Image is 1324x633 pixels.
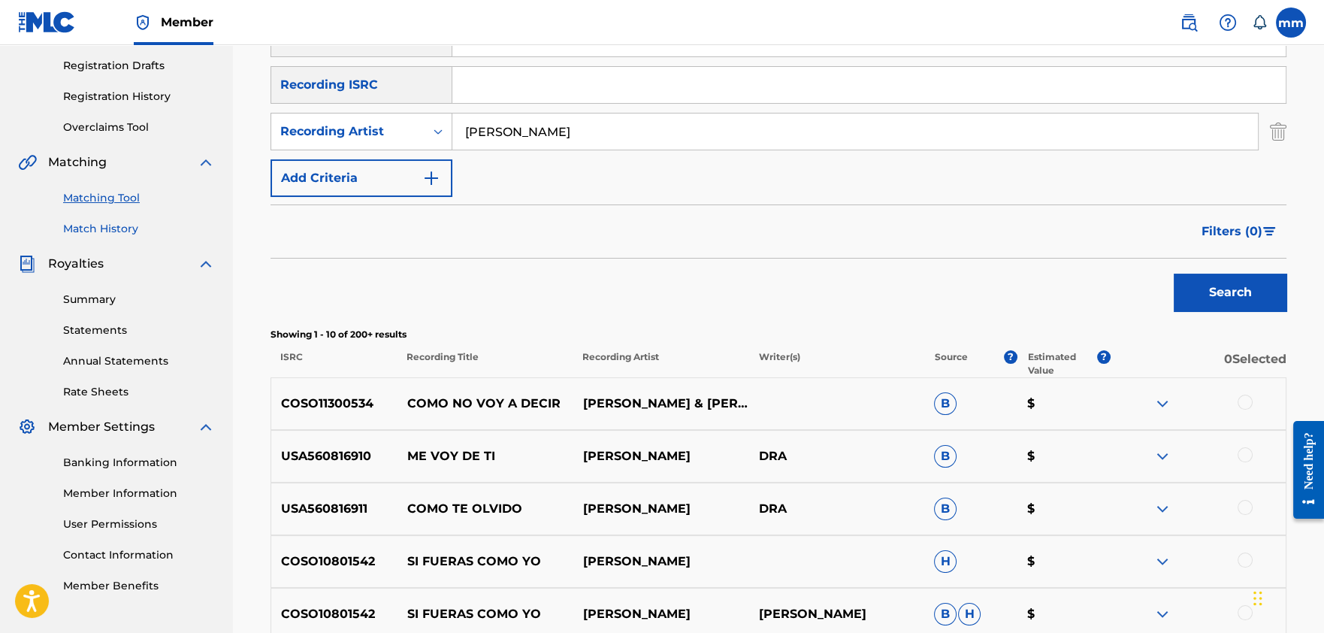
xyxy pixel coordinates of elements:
[1282,409,1324,530] iframe: Resource Center
[1017,553,1111,571] p: $
[48,255,104,273] span: Royalties
[573,500,748,518] p: [PERSON_NAME]
[934,445,957,468] span: B
[1219,14,1237,32] img: help
[1252,15,1267,30] div: Notifications
[958,603,981,625] span: H
[573,350,748,377] p: Recording Artist
[1017,447,1111,465] p: $
[1017,605,1111,623] p: $
[748,605,924,623] p: [PERSON_NAME]
[1097,350,1111,364] span: ?
[1270,113,1286,150] img: Delete Criterion
[271,328,1286,341] p: Showing 1 - 10 of 200+ results
[271,500,398,518] p: USA560816911
[1263,227,1276,236] img: filter
[1253,576,1262,621] div: Arrastrar
[935,350,968,377] p: Source
[63,221,215,237] a: Match History
[63,292,215,307] a: Summary
[197,418,215,436] img: expand
[1027,350,1096,377] p: Estimated Value
[1153,605,1171,623] img: expand
[271,159,452,197] button: Add Criteria
[398,500,573,518] p: COMO TE OLVIDO
[197,255,215,273] img: expand
[63,353,215,369] a: Annual Statements
[1004,350,1017,364] span: ?
[48,418,155,436] span: Member Settings
[18,255,36,273] img: Royalties
[161,14,213,31] span: Member
[398,447,573,465] p: ME VOY DE TI
[1174,8,1204,38] a: Public Search
[1153,500,1171,518] img: expand
[63,578,215,594] a: Member Benefits
[398,395,573,413] p: COMO NO VOY A DECIR
[63,58,215,74] a: Registration Drafts
[1249,561,1324,633] div: Widget de chat
[748,350,924,377] p: Writer(s)
[398,553,573,571] p: SI FUERAS COMO YO
[63,190,215,206] a: Matching Tool
[280,123,416,141] div: Recording Artist
[63,516,215,532] a: User Permissions
[271,447,398,465] p: USA560816910
[1193,213,1286,250] button: Filters (0)
[18,153,37,171] img: Matching
[573,553,748,571] p: [PERSON_NAME]
[1153,447,1171,465] img: expand
[271,20,1286,319] form: Search Form
[573,447,748,465] p: [PERSON_NAME]
[934,392,957,415] span: B
[271,395,398,413] p: COSO11300534
[134,14,152,32] img: Top Rightsholder
[271,350,397,377] p: ISRC
[63,89,215,104] a: Registration History
[63,547,215,563] a: Contact Information
[1174,274,1286,311] button: Search
[573,605,748,623] p: [PERSON_NAME]
[18,11,76,33] img: MLC Logo
[1017,395,1111,413] p: $
[397,350,573,377] p: Recording Title
[573,395,748,413] p: [PERSON_NAME] & [PERSON_NAME],[PERSON_NAME]
[748,500,924,518] p: DRA
[1017,500,1111,518] p: $
[63,486,215,501] a: Member Information
[1202,223,1262,241] span: Filters ( 0 )
[63,384,215,400] a: Rate Sheets
[48,153,107,171] span: Matching
[271,553,398,571] p: COSO10801542
[748,447,924,465] p: DRA
[934,498,957,520] span: B
[63,120,215,135] a: Overclaims Tool
[1180,14,1198,32] img: search
[63,323,215,338] a: Statements
[1276,8,1306,38] div: User Menu
[63,455,215,471] a: Banking Information
[1153,395,1171,413] img: expand
[398,605,573,623] p: SI FUERAS COMO YO
[934,550,957,573] span: H
[18,418,36,436] img: Member Settings
[271,605,398,623] p: COSO10801542
[422,169,440,187] img: 9d2ae6d4665cec9f34b9.svg
[1213,8,1243,38] div: Help
[197,153,215,171] img: expand
[1111,350,1286,377] p: 0 Selected
[1153,553,1171,571] img: expand
[1249,561,1324,633] iframe: Chat Widget
[934,603,957,625] span: B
